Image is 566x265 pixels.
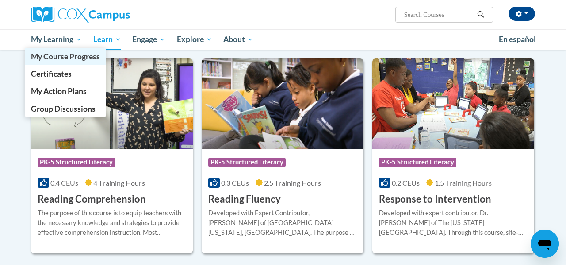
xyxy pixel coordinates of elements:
[24,29,542,50] div: Main menu
[25,100,106,117] a: Group Discussions
[208,158,286,167] span: PK-5 Structured Literacy
[499,35,536,44] span: En español
[50,179,78,187] span: 0.4 CEUs
[25,48,106,65] a: My Course Progress
[31,58,193,253] a: Course LogoPK-5 Structured Literacy0.4 CEUs4 Training Hours Reading ComprehensionThe purpose of t...
[31,104,96,113] span: Group Discussions
[126,29,171,50] a: Engage
[379,158,456,167] span: PK-5 Structured Literacy
[31,69,72,78] span: Certificates
[264,179,321,187] span: 2.5 Training Hours
[31,52,100,61] span: My Course Progress
[38,192,146,206] h3: Reading Comprehension
[93,179,145,187] span: 4 Training Hours
[38,208,186,238] div: The purpose of this course is to equip teachers with the necessary knowledge and strategies to pr...
[31,34,82,45] span: My Learning
[31,86,87,96] span: My Action Plans
[88,29,127,50] a: Learn
[208,192,281,206] h3: Reading Fluency
[392,179,420,187] span: 0.2 CEUs
[379,192,491,206] h3: Response to Intervention
[474,9,487,20] button: Search
[208,208,357,238] div: Developed with Expert Contributor, [PERSON_NAME] of [GEOGRAPHIC_DATA][US_STATE], [GEOGRAPHIC_DATA...
[171,29,218,50] a: Explore
[25,82,106,100] a: My Action Plans
[379,208,528,238] div: Developed with expert contributor, Dr. [PERSON_NAME] of The [US_STATE][GEOGRAPHIC_DATA]. Through ...
[177,34,212,45] span: Explore
[38,158,115,167] span: PK-5 Structured Literacy
[31,7,130,23] img: Cox Campus
[31,7,190,23] a: Cox Campus
[221,179,249,187] span: 0.3 CEUs
[531,230,559,258] iframe: Button to launch messaging window
[93,34,121,45] span: Learn
[132,34,165,45] span: Engage
[372,58,534,253] a: Course LogoPK-5 Structured Literacy0.2 CEUs1.5 Training Hours Response to InterventionDeveloped w...
[25,65,106,82] a: Certificates
[202,58,363,253] a: Course LogoPK-5 Structured Literacy0.3 CEUs2.5 Training Hours Reading FluencyDeveloped with Exper...
[435,179,492,187] span: 1.5 Training Hours
[25,29,88,50] a: My Learning
[223,34,253,45] span: About
[372,58,534,149] img: Course Logo
[403,9,474,20] input: Search Courses
[493,30,542,49] a: En español
[509,7,535,21] button: Account Settings
[218,29,260,50] a: About
[31,58,193,149] img: Course Logo
[202,58,363,149] img: Course Logo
